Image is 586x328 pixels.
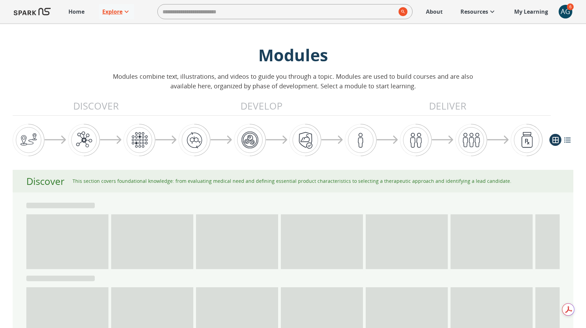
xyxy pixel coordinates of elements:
[559,5,572,18] div: AG
[266,136,288,144] img: arrow-right
[111,72,475,91] p: Modules combine text, illustrations, and videos to guide you through a topic. Modules are used to...
[99,4,134,19] a: Explore
[13,124,543,156] div: Graphic showing the progression through the Discover, Develop, and Deliver pipeline, highlighting...
[514,8,548,16] p: My Learning
[377,136,399,144] img: arrow-right
[511,4,552,19] a: My Learning
[210,136,232,144] img: arrow-right
[111,44,475,66] p: Modules
[549,134,561,146] button: grid view
[559,5,572,18] button: account of current user
[26,174,64,188] p: Discover
[44,136,66,144] img: arrow-right
[100,136,122,144] img: arrow-right
[155,136,177,144] img: arrow-right
[102,8,122,16] p: Explore
[457,4,500,19] a: Resources
[487,136,509,144] img: arrow-right
[321,136,343,144] img: arrow-right
[426,8,443,16] p: About
[460,8,488,16] p: Resources
[422,4,446,19] a: About
[432,136,454,144] img: arrow-right
[396,4,407,19] button: search
[14,3,51,20] img: Logo of SPARK at Stanford
[68,8,84,16] p: Home
[567,3,574,10] span: 6
[65,4,88,19] a: Home
[561,134,573,146] button: list view
[73,177,511,185] p: This section covers foundational knowledge: from evaluating medical need and defining essential p...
